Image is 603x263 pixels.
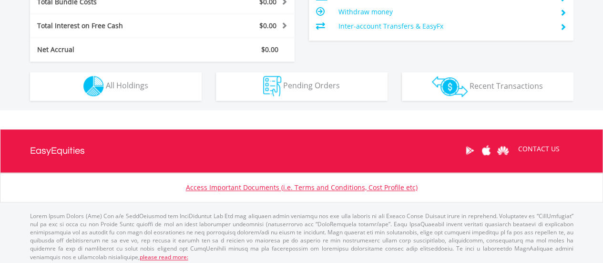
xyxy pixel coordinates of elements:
[216,72,388,101] button: Pending Orders
[83,76,104,96] img: holdings-wht.png
[186,183,418,192] a: Access Important Documents (i.e. Terms and Conditions, Cost Profile etc)
[30,129,85,172] a: EasyEquities
[140,253,188,261] a: please read more:
[511,136,566,162] a: CONTACT US
[30,212,573,261] p: Lorem Ipsum Dolors (Ame) Con a/e SeddOeiusmod tem InciDiduntut Lab Etd mag aliquaen admin veniamq...
[30,72,202,101] button: All Holdings
[495,136,511,165] a: Huawei
[402,72,573,101] button: Recent Transactions
[30,45,184,54] div: Net Accrual
[478,136,495,165] a: Apple
[283,80,340,91] span: Pending Orders
[338,19,552,33] td: Inter-account Transfers & EasyFx
[263,76,281,96] img: pending_instructions-wht.png
[106,80,148,91] span: All Holdings
[30,21,184,31] div: Total Interest on Free Cash
[261,45,278,54] span: $0.00
[461,136,478,165] a: Google Play
[470,80,543,91] span: Recent Transactions
[259,21,276,30] span: $0.00
[338,5,552,19] td: Withdraw money
[432,76,468,97] img: transactions-zar-wht.png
